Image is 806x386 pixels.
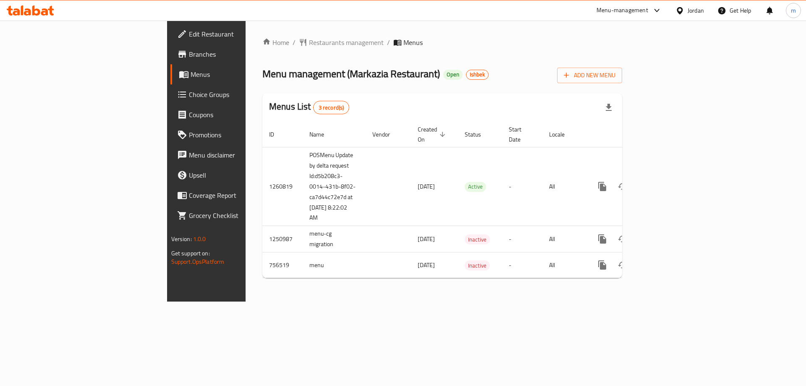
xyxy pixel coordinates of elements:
[170,105,302,125] a: Coupons
[688,6,704,15] div: Jordan
[170,205,302,226] a: Grocery Checklist
[189,110,295,120] span: Coupons
[170,64,302,84] a: Menus
[269,100,349,114] h2: Menus List
[597,5,648,16] div: Menu-management
[191,69,295,79] span: Menus
[303,226,366,252] td: menu-cg migration
[170,125,302,145] a: Promotions
[193,234,206,244] span: 1.0.0
[418,124,448,144] span: Created On
[314,104,349,112] span: 3 record(s)
[502,252,542,278] td: -
[592,255,612,275] button: more
[303,252,366,278] td: menu
[170,24,302,44] a: Edit Restaurant
[170,165,302,185] a: Upsell
[303,147,366,226] td: POSMenu Update by delta request Id:d5b208c3-0014-431b-8f02-ca7d44c72e7d at [DATE] 8:22:02 AM
[387,37,390,47] li: /
[599,97,619,118] div: Export file
[189,150,295,160] span: Menu disclaimer
[465,234,490,244] div: Inactive
[443,71,463,78] span: Open
[557,68,622,83] button: Add New Menu
[171,248,210,259] span: Get support on:
[299,37,384,47] a: Restaurants management
[612,255,633,275] button: Change Status
[269,129,285,139] span: ID
[171,256,225,267] a: Support.OpsPlatform
[542,147,586,226] td: All
[189,210,295,221] span: Grocery Checklist
[564,70,615,81] span: Add New Menu
[542,226,586,252] td: All
[542,252,586,278] td: All
[171,234,192,244] span: Version:
[189,190,295,200] span: Coverage Report
[509,124,532,144] span: Start Date
[170,44,302,64] a: Branches
[170,145,302,165] a: Menu disclaimer
[465,261,490,270] span: Inactive
[592,229,612,249] button: more
[502,226,542,252] td: -
[592,176,612,197] button: more
[465,182,486,192] span: Active
[586,122,680,147] th: Actions
[262,37,622,47] nav: breadcrumb
[170,185,302,205] a: Coverage Report
[612,176,633,197] button: Change Status
[189,170,295,180] span: Upsell
[418,260,435,270] span: [DATE]
[189,89,295,100] span: Choice Groups
[189,29,295,39] span: Edit Restaurant
[189,49,295,59] span: Branches
[466,71,488,78] span: Ishbek
[443,70,463,80] div: Open
[502,147,542,226] td: -
[309,129,335,139] span: Name
[791,6,796,15] span: m
[612,229,633,249] button: Change Status
[465,260,490,270] div: Inactive
[262,122,680,278] table: enhanced table
[372,129,401,139] span: Vendor
[313,101,350,114] div: Total records count
[418,234,435,244] span: [DATE]
[189,130,295,140] span: Promotions
[465,129,492,139] span: Status
[262,64,440,83] span: Menu management ( Markazia Restaurant )
[170,84,302,105] a: Choice Groups
[465,235,490,244] span: Inactive
[418,181,435,192] span: [DATE]
[309,37,384,47] span: Restaurants management
[403,37,423,47] span: Menus
[549,129,576,139] span: Locale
